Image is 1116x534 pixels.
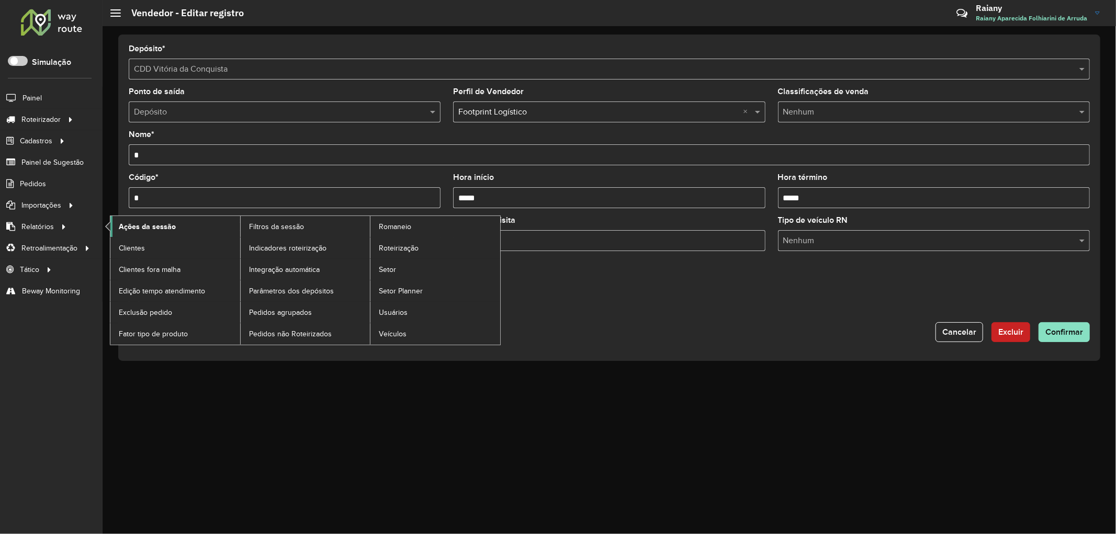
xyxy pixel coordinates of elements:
[379,307,408,318] span: Usuários
[32,56,71,69] label: Simulação
[998,327,1023,336] span: Excluir
[249,221,304,232] span: Filtros da sessão
[22,93,42,104] span: Painel
[379,264,396,275] span: Setor
[110,216,240,237] a: Ações da sessão
[22,286,80,297] span: Beway Monitoring
[935,322,983,342] button: Cancelar
[778,214,848,226] label: Tipo de veículo RN
[20,264,39,275] span: Tático
[110,259,240,280] a: Clientes fora malha
[119,286,205,297] span: Edição tempo atendimento
[1045,327,1083,336] span: Confirmar
[119,264,181,275] span: Clientes fora malha
[1039,322,1090,342] button: Confirmar
[778,85,869,98] label: Classificações de venda
[370,259,500,280] a: Setor
[379,221,411,232] span: Romaneio
[991,322,1030,342] button: Excluir
[21,114,61,125] span: Roteirizador
[942,327,976,336] span: Cancelar
[21,200,61,211] span: Importações
[119,307,172,318] span: Exclusão pedido
[370,237,500,258] a: Roteirização
[241,237,370,258] a: Indicadores roteirização
[370,280,500,301] a: Setor Planner
[110,302,240,323] a: Exclusão pedido
[129,85,185,98] label: Ponto de saída
[379,286,423,297] span: Setor Planner
[241,280,370,301] a: Parâmetros dos depósitos
[453,171,494,184] label: Hora início
[370,216,500,237] a: Romaneio
[110,237,240,258] a: Clientes
[20,135,52,146] span: Cadastros
[129,42,165,55] label: Depósito
[743,106,752,118] span: Clear all
[241,216,370,237] a: Filtros da sessão
[21,221,54,232] span: Relatórios
[976,14,1087,23] span: Raiany Aparecida Folhiarini de Arruda
[249,307,312,318] span: Pedidos agrupados
[370,302,500,323] a: Usuários
[119,243,145,254] span: Clientes
[21,157,84,168] span: Painel de Sugestão
[129,214,270,226] label: Quantidade máxima de visitas por dia
[119,221,176,232] span: Ações da sessão
[20,178,46,189] span: Pedidos
[976,3,1087,13] h3: Raiany
[129,128,154,141] label: Nome
[121,7,244,19] h2: Vendedor - Editar registro
[249,264,320,275] span: Integração automática
[129,171,159,184] label: Código
[379,328,407,339] span: Veículos
[370,323,500,344] a: Veículos
[241,323,370,344] a: Pedidos não Roteirizados
[379,243,419,254] span: Roteirização
[110,323,240,344] a: Fator tipo de produto
[453,85,524,98] label: Perfil de Vendedor
[951,2,973,25] a: Contato Rápido
[453,214,515,226] label: Tempo por visita
[21,243,77,254] span: Retroalimentação
[241,259,370,280] a: Integração automática
[249,286,334,297] span: Parâmetros dos depósitos
[119,328,188,339] span: Fator tipo de produto
[110,280,240,301] a: Edição tempo atendimento
[249,243,326,254] span: Indicadores roteirização
[778,171,828,184] label: Hora término
[241,302,370,323] a: Pedidos agrupados
[249,328,332,339] span: Pedidos não Roteirizados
